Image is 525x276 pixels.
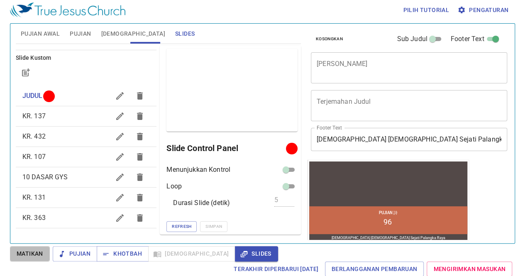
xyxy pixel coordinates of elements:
div: KR. 363 [16,208,157,228]
span: KR. 107 [22,153,46,161]
span: Pujian [70,29,91,39]
span: Refresh [172,223,191,230]
button: Kosongkan [311,34,348,44]
button: Pujian [53,246,97,261]
span: Pilih tutorial [403,5,449,15]
span: Mengirimkan Masukan [433,264,505,274]
div: KR. 131 [16,188,157,208]
button: Refresh [166,221,197,232]
div: KR. 137 [16,106,157,126]
span: Slides [175,29,195,39]
p: Durasi Slide (detik) [173,198,230,208]
span: Slides [242,249,271,259]
span: Kosongkan [316,35,343,43]
div: KR. 432 [16,127,157,147]
div: JUDUL [16,86,157,106]
span: Pengaturan [459,5,508,15]
span: Pujian Awal [21,29,60,39]
h6: Slide Control Panel [166,142,289,155]
button: Pengaturan [456,2,512,18]
button: Pilih tutorial [400,2,452,18]
span: Sub Judul [397,34,427,44]
span: Footer Text [451,34,484,44]
span: Terakhir Diperbarui [DATE] [234,264,318,274]
span: Pujian [59,249,90,259]
iframe: from-child [308,160,469,243]
button: Khotbah [97,246,149,261]
span: Matikan [17,249,43,259]
span: JUDUL [22,92,43,100]
span: KR. 131 [22,193,46,201]
span: [DEMOGRAPHIC_DATA] [101,29,165,39]
span: 10 DASAR GYS [22,173,68,181]
span: Khotbah [103,249,142,259]
div: 10 DASAR GYS [16,167,157,187]
span: KR. 432 [22,132,46,140]
span: KR. 137 [22,112,46,120]
button: Matikan [10,246,50,261]
p: Loop [166,181,182,191]
span: KR. 363 [22,214,46,222]
p: Menunjukkan Kontrol [166,165,230,175]
button: Slides [235,246,278,261]
h6: Slide Kustom [16,54,157,63]
div: KR. 107 [16,147,157,167]
span: Berlangganan Pembaruan [332,264,418,274]
img: True Jesus Church [10,2,125,17]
